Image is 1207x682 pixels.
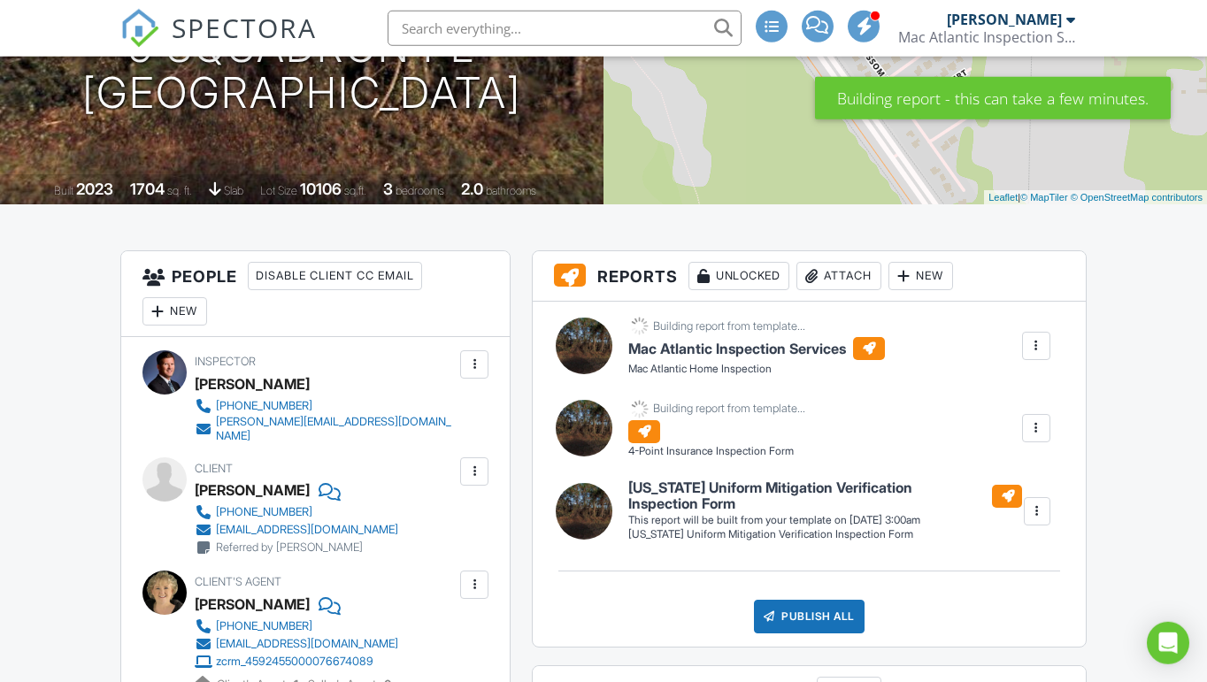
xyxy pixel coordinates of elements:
[653,402,805,416] div: Building report from template...
[486,184,536,197] span: bathrooms
[533,251,1086,302] h3: Reports
[628,398,650,420] img: loading-93afd81d04378562ca97960a6d0abf470c8f8241ccf6a1b4da771bf876922d1b.gif
[947,11,1062,28] div: [PERSON_NAME]
[461,180,483,198] div: 2.0
[120,24,317,61] a: SPECTORA
[195,477,310,503] div: [PERSON_NAME]
[628,527,1022,542] div: [US_STATE] Uniform Mitigation Verification Inspection Form
[216,505,312,519] div: [PHONE_NUMBER]
[195,355,256,368] span: Inspector
[195,653,398,671] a: zcrm_4592455000076674089
[195,503,398,521] a: [PHONE_NUMBER]
[1147,622,1189,664] div: Open Intercom Messenger
[248,262,422,290] div: Disable Client CC Email
[216,655,373,669] div: zcrm_4592455000076674089
[216,619,312,633] div: [PHONE_NUMBER]
[195,415,456,443] a: [PERSON_NAME][EMAIL_ADDRESS][DOMAIN_NAME]
[195,397,456,415] a: [PHONE_NUMBER]
[628,513,1022,527] div: This report will be built from your template on [DATE] 3:00am
[628,480,1022,511] h6: [US_STATE] Uniform Mitigation Verification Inspection Form
[396,184,444,197] span: bedrooms
[984,190,1207,205] div: |
[195,521,398,539] a: [EMAIL_ADDRESS][DOMAIN_NAME]
[628,315,650,337] img: loading-93afd81d04378562ca97960a6d0abf470c8f8241ccf6a1b4da771bf876922d1b.gif
[195,617,398,635] a: [PHONE_NUMBER]
[754,600,865,633] div: Publish All
[796,262,881,290] div: Attach
[120,9,159,48] img: The Best Home Inspection Software - Spectora
[383,180,393,198] div: 3
[82,24,521,118] h1: 5 Squadron Pl [GEOGRAPHIC_DATA]
[216,399,312,413] div: [PHONE_NUMBER]
[54,184,73,197] span: Built
[1020,192,1068,203] a: © MapTiler
[195,635,398,653] a: [EMAIL_ADDRESS][DOMAIN_NAME]
[888,262,953,290] div: New
[121,251,510,337] h3: People
[167,184,192,197] span: sq. ft.
[130,180,165,198] div: 1704
[628,362,885,377] div: Mac Atlantic Home Inspection
[195,371,310,397] div: [PERSON_NAME]
[1071,192,1203,203] a: © OpenStreetMap contributors
[216,540,363,555] div: Referred by [PERSON_NAME]
[344,184,366,197] span: sq.ft.
[216,637,398,651] div: [EMAIL_ADDRESS][DOMAIN_NAME]
[172,9,317,46] span: SPECTORA
[628,337,885,360] h6: Mac Atlantic Inspection Services
[142,297,207,326] div: New
[628,444,805,459] div: 4-Point Insurance Inspection Form
[216,523,398,537] div: [EMAIL_ADDRESS][DOMAIN_NAME]
[216,415,456,443] div: [PERSON_NAME][EMAIL_ADDRESS][DOMAIN_NAME]
[300,180,342,198] div: 10106
[76,180,113,198] div: 2023
[898,28,1075,46] div: Mac Atlantic Inspection Services LLC
[224,184,243,197] span: slab
[195,591,310,617] a: [PERSON_NAME]
[815,77,1171,119] div: Building report - this can take a few minutes.
[653,319,805,333] div: Building report from template...
[195,575,281,588] span: Client's Agent
[688,262,789,290] div: Unlocked
[388,11,742,46] input: Search everything...
[260,184,297,197] span: Lot Size
[195,462,233,475] span: Client
[988,192,1018,203] a: Leaflet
